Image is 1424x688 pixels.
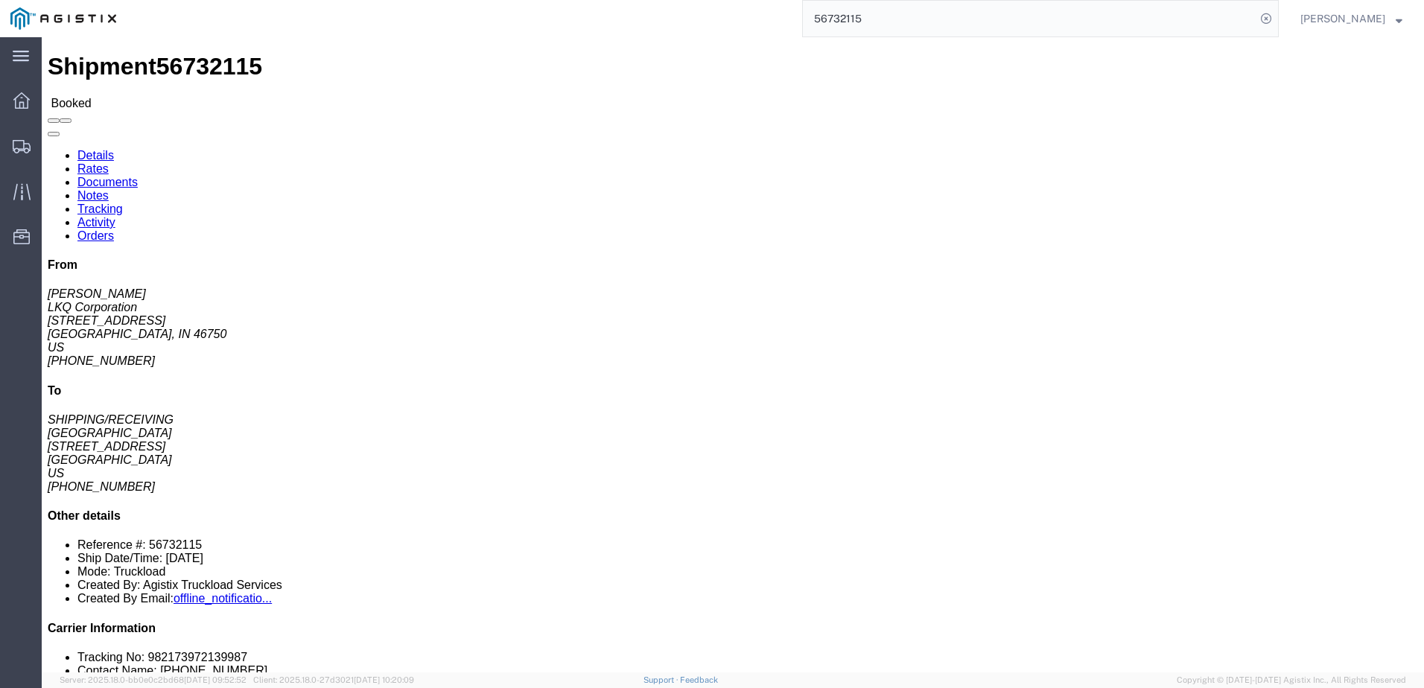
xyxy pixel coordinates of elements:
span: Client: 2025.18.0-27d3021 [253,675,414,684]
span: Nathan Seeley [1300,10,1385,27]
span: [DATE] 09:52:52 [184,675,247,684]
iframe: FS Legacy Container [42,37,1424,672]
span: Server: 2025.18.0-bb0e0c2bd68 [60,675,247,684]
button: [PERSON_NAME] [1300,10,1403,28]
span: [DATE] 10:20:09 [354,675,414,684]
input: Search for shipment number, reference number [803,1,1256,36]
a: Support [643,675,681,684]
img: logo [10,7,116,30]
span: Copyright © [DATE]-[DATE] Agistix Inc., All Rights Reserved [1177,674,1406,687]
a: Feedback [680,675,718,684]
